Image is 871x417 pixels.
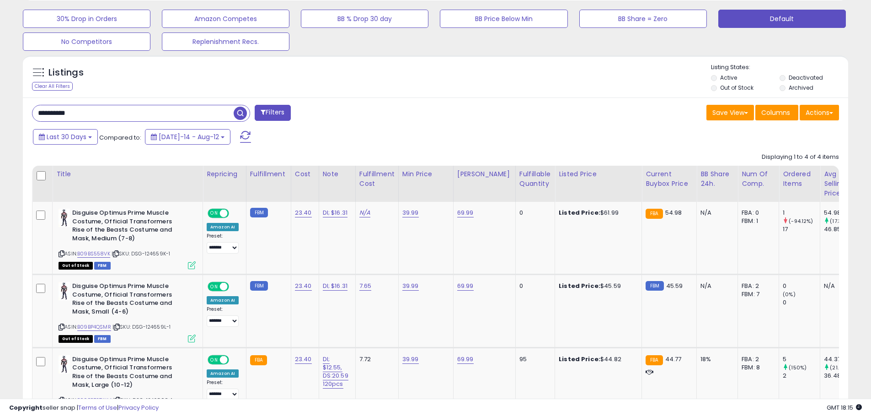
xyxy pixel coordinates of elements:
[94,335,111,343] span: FBM
[208,356,220,364] span: ON
[742,282,772,290] div: FBA: 2
[359,169,395,189] div: Fulfillment Cost
[457,282,474,291] a: 69.99
[59,282,196,341] div: ASIN:
[208,210,220,217] span: ON
[559,209,635,217] div: $61.99
[783,291,796,298] small: (0%)
[159,132,219,141] span: [DATE]-14 - Aug-12
[250,355,267,365] small: FBA
[783,298,820,307] div: 0
[559,355,635,363] div: $44.82
[78,403,117,412] a: Terms of Use
[72,282,183,318] b: Disguise Optimus Prime Muscle Costume, Official Transformers Rise of the Beasts Costume and Mask,...
[9,403,43,412] strong: Copyright
[824,169,857,198] div: Avg Selling Price
[402,208,419,217] a: 39.99
[145,129,230,145] button: [DATE]-14 - Aug-12
[789,74,823,81] label: Deactivated
[32,82,73,91] div: Clear All Filters
[301,10,428,28] button: BB % Drop 30 day
[359,208,370,217] a: N/A
[48,66,84,79] h5: Listings
[755,105,798,120] button: Columns
[742,169,775,189] div: Num of Comp.
[783,209,820,217] div: 1
[207,169,242,179] div: Repricing
[59,209,196,268] div: ASIN:
[207,223,239,231] div: Amazon AI
[295,169,315,179] div: Cost
[250,281,268,291] small: FBM
[207,233,239,254] div: Preset:
[800,105,839,120] button: Actions
[824,355,861,363] div: 44.37
[23,32,150,51] button: No Competitors
[207,379,239,400] div: Preset:
[208,283,220,291] span: ON
[789,364,807,371] small: (150%)
[789,217,813,225] small: (-94.12%)
[457,169,512,179] div: [PERSON_NAME]
[77,250,110,258] a: B09BS558VK
[457,208,474,217] a: 69.99
[665,208,682,217] span: 54.98
[519,169,551,189] div: Fulfillable Quantity
[402,282,419,291] a: 39.99
[72,209,183,245] b: Disguise Optimus Prime Muscle Costume, Official Transformers Rise of the Beasts Costume and Mask,...
[559,208,600,217] b: Listed Price:
[824,372,861,380] div: 36.48
[519,355,548,363] div: 95
[720,84,753,92] label: Out of Stock
[323,355,348,389] a: DI; $12.55, DS:20.59 120pcs
[700,169,734,189] div: BB Share 24h.
[559,282,635,290] div: $45.59
[118,403,159,412] a: Privacy Policy
[646,169,693,189] div: Current Buybox Price
[72,355,183,391] b: Disguise Optimus Prime Muscle Costume, Official Transformers Rise of the Beasts Costume and Mask,...
[827,403,862,412] span: 2025-09-12 18:15 GMT
[783,225,820,233] div: 17
[457,355,474,364] a: 69.99
[295,282,312,291] a: 23.40
[323,169,352,179] div: Note
[761,108,790,117] span: Columns
[783,282,820,290] div: 0
[207,369,239,378] div: Amazon AI
[519,282,548,290] div: 0
[711,63,848,72] p: Listing States:
[646,355,663,365] small: FBA
[323,282,348,291] a: DI; $16.31
[666,282,683,290] span: 45.59
[665,355,682,363] span: 44.77
[519,209,548,217] div: 0
[250,169,287,179] div: Fulfillment
[56,169,199,179] div: Title
[228,210,242,217] span: OFF
[59,282,70,300] img: 41v7X-ldAkL._SL40_.jpg
[559,282,600,290] b: Listed Price:
[359,355,391,363] div: 7.72
[255,105,290,121] button: Filters
[250,208,268,217] small: FBM
[23,10,150,28] button: 30% Drop in Orders
[742,355,772,363] div: FBA: 2
[33,129,98,145] button: Last 30 Days
[742,363,772,372] div: FBM: 8
[207,306,239,327] div: Preset:
[112,250,170,257] span: | SKU: DSG-124659K-1
[162,32,289,51] button: Replenishment Recs.
[783,355,820,363] div: 5
[789,84,813,92] label: Archived
[646,209,663,219] small: FBA
[323,208,348,217] a: DI; $16.31
[700,355,731,363] div: 18%
[579,10,707,28] button: BB Share = Zero
[742,290,772,298] div: FBM: 7
[402,169,449,179] div: Min Price
[559,169,638,179] div: Listed Price
[9,404,159,412] div: seller snap | |
[207,296,239,304] div: Amazon AI
[824,225,861,233] div: 46.85
[720,74,737,81] label: Active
